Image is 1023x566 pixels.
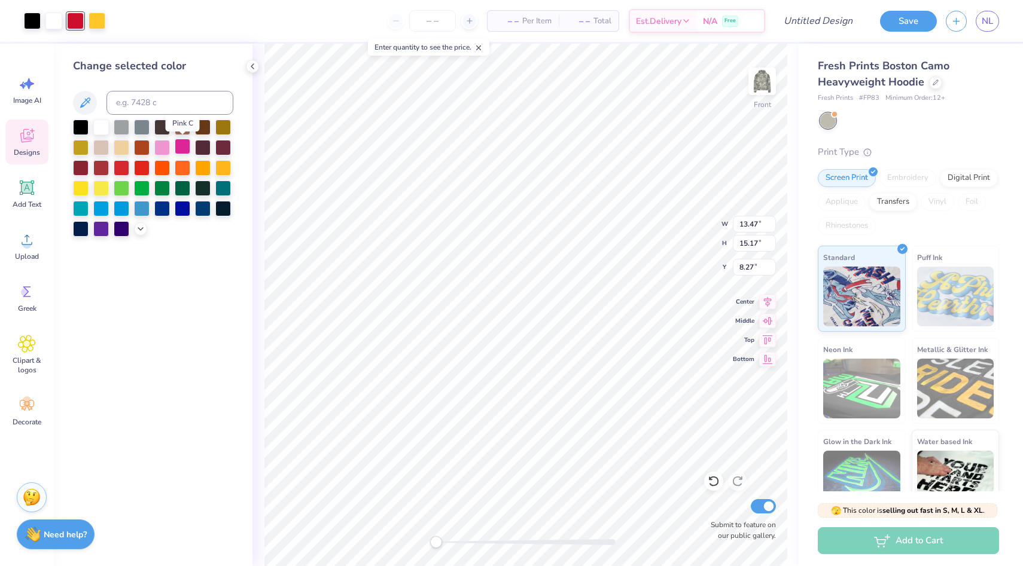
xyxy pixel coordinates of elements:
[703,15,717,27] span: N/A
[823,343,852,356] span: Neon Ink
[13,200,41,209] span: Add Text
[733,354,754,364] span: Bottom
[982,14,993,28] span: NL
[368,39,489,56] div: Enter quantity to see the price.
[73,58,233,74] div: Change selected color
[750,69,774,93] img: Front
[882,506,983,515] strong: selling out fast in S, M, L & XL
[818,193,866,211] div: Applique
[636,15,681,27] span: Est. Delivery
[818,217,876,235] div: Rhinestones
[704,519,776,541] label: Submit to feature on our public gallery.
[958,193,986,211] div: Foil
[879,169,936,187] div: Embroidery
[859,93,879,103] span: # FP83
[831,505,985,516] span: This color is .
[823,435,891,448] span: Glow in the Dark Ink
[869,193,917,211] div: Transfers
[917,251,942,264] span: Puff Ink
[976,11,999,32] a: NL
[106,91,233,115] input: e.g. 7428 c
[18,304,36,313] span: Greek
[754,99,771,110] div: Front
[940,169,998,187] div: Digital Print
[917,451,994,510] img: Water based Ink
[818,59,949,89] span: Fresh Prints Boston Camo Heavyweight Hoodie
[818,93,853,103] span: Fresh Prints
[733,316,754,326] span: Middle
[823,251,855,264] span: Standard
[566,15,590,27] span: – –
[166,115,200,131] div: Pink C
[885,93,945,103] span: Minimum Order: 12 +
[774,9,862,33] input: Untitled Design
[917,359,994,418] img: Metallic & Glitter Ink
[831,505,841,516] span: 🫣
[409,10,456,32] input: – –
[593,15,611,27] span: Total
[733,297,754,307] span: Center
[7,356,47,375] span: Clipart & logos
[823,451,900,510] img: Glow in the Dark Ink
[917,343,988,356] span: Metallic & Glitter Ink
[917,267,994,326] img: Puff Ink
[880,11,937,32] button: Save
[430,536,442,548] div: Accessibility label
[724,17,736,25] span: Free
[823,359,900,418] img: Neon Ink
[921,193,954,211] div: Vinyl
[522,15,552,27] span: Per Item
[818,169,876,187] div: Screen Print
[14,148,40,157] span: Designs
[917,435,972,448] span: Water based Ink
[733,335,754,345] span: Top
[495,15,519,27] span: – –
[44,529,87,540] strong: Need help?
[823,267,900,326] img: Standard
[818,145,999,159] div: Print Type
[13,96,41,105] span: Image AI
[13,417,41,427] span: Decorate
[15,252,39,261] span: Upload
